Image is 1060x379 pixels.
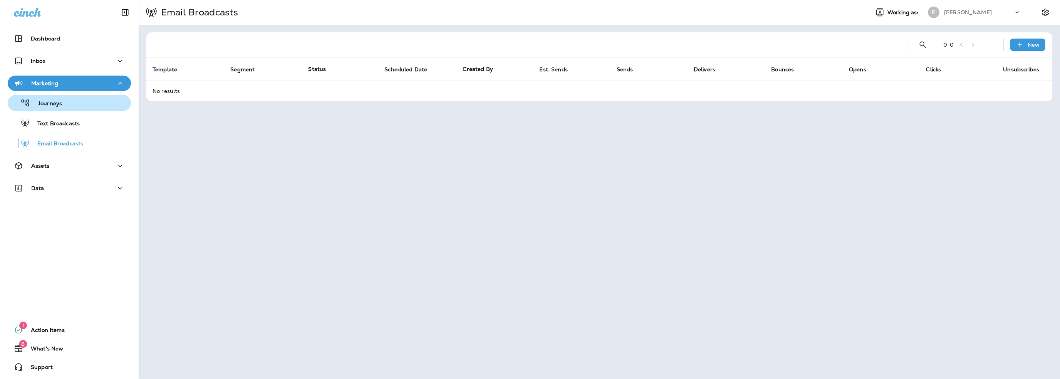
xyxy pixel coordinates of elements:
[31,58,45,64] p: Inbox
[943,42,954,48] div: 0 - 0
[539,66,577,73] span: Est. Sends
[8,115,131,131] button: Text Broadcasts
[915,37,931,52] button: Search Email Broadcasts
[158,7,238,18] p: Email Broadcasts
[8,322,131,338] button: 1Action Items
[944,9,992,15] p: [PERSON_NAME]
[8,95,131,111] button: Journeys
[8,135,131,151] button: Email Broadcasts
[8,53,131,69] button: Inbox
[30,100,62,108] p: Journeys
[146,81,1052,101] td: No results
[694,66,725,73] span: Delivers
[8,341,131,356] button: 8What's New
[31,35,60,42] p: Dashboard
[31,163,49,169] p: Assets
[23,327,65,336] span: Action Items
[19,322,27,329] span: 1
[31,80,58,86] p: Marketing
[463,66,493,72] span: Created By
[539,66,567,73] span: Est. Sends
[926,66,941,73] span: Clicks
[1003,66,1049,73] span: Unsubscribes
[694,66,715,73] span: Delivers
[8,180,131,196] button: Data
[153,66,187,73] span: Template
[114,5,136,20] button: Collapse Sidebar
[926,66,951,73] span: Clicks
[384,66,427,73] span: Scheduled Date
[849,66,876,73] span: Opens
[19,340,27,348] span: 8
[23,364,53,373] span: Support
[31,185,44,191] p: Data
[617,66,643,73] span: Sends
[8,31,131,46] button: Dashboard
[887,9,920,16] span: Working as:
[23,345,63,355] span: What's New
[771,66,804,73] span: Bounces
[230,66,255,73] span: Segment
[384,66,437,73] span: Scheduled Date
[617,66,633,73] span: Sends
[928,7,939,18] div: E
[1038,5,1052,19] button: Settings
[1028,42,1040,48] p: New
[8,158,131,173] button: Assets
[8,76,131,91] button: Marketing
[30,140,83,148] p: Email Broadcasts
[771,66,794,73] span: Bounces
[8,359,131,375] button: Support
[849,66,866,73] span: Opens
[308,66,326,72] span: Status
[153,66,177,73] span: Template
[230,66,265,73] span: Segment
[1003,66,1039,73] span: Unsubscribes
[30,120,80,128] p: Text Broadcasts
